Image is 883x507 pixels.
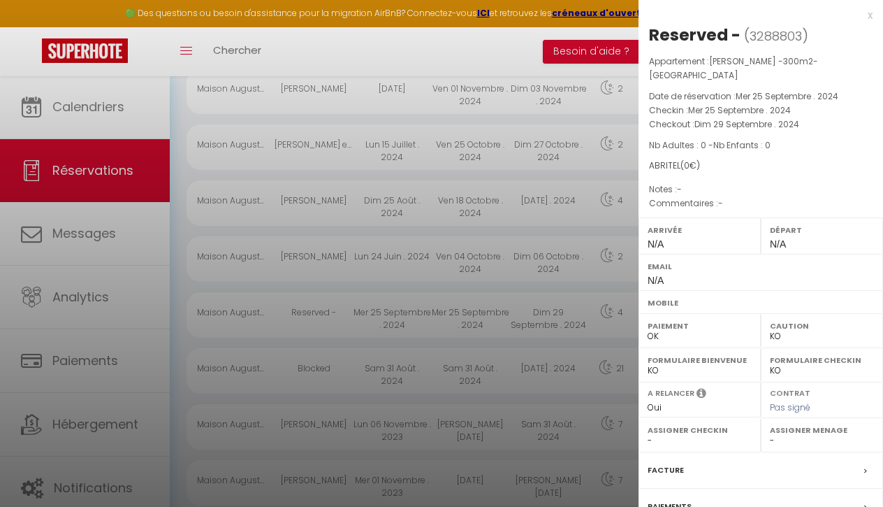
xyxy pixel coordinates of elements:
[750,27,802,45] span: 3288803
[688,104,791,116] span: Mer 25 Septembre . 2024
[677,183,682,195] span: -
[718,197,723,209] span: -
[649,55,873,83] p: Appartement :
[648,463,684,478] label: Facture
[638,7,873,24] div: x
[770,423,874,437] label: Assigner Menage
[649,24,740,46] div: Reserved -
[680,159,700,171] span: ( €)
[648,423,752,437] label: Assigner Checkin
[648,319,752,333] label: Paiement
[684,159,689,171] span: 0
[770,319,874,333] label: Caution
[649,117,873,131] p: Checkout :
[649,183,873,197] p: Notes :
[648,353,752,367] label: Formulaire Bienvenue
[649,159,873,173] div: ABRITEL
[770,387,810,397] label: Contrat
[11,6,53,48] button: Ouvrir le widget de chat LiveChat
[770,238,786,250] span: N/A
[770,401,810,413] span: Pas signé
[648,387,694,399] label: A relancer
[713,139,771,151] span: Nb Enfants : 0
[648,238,664,250] span: N/A
[648,296,874,310] label: Mobile
[744,26,808,45] span: ( )
[648,275,664,286] span: N/A
[736,90,838,102] span: Mer 25 Septembre . 2024
[649,197,873,210] p: Commentaires :
[696,387,706,403] i: Sélectionner OUI si vous souhaiter envoyer les séquences de messages post-checkout
[648,223,752,237] label: Arrivée
[770,353,874,367] label: Formulaire Checkin
[649,90,873,103] p: Date de réservation :
[649,103,873,117] p: Checkin :
[648,259,874,273] label: Email
[694,118,799,130] span: Dim 29 Septembre . 2024
[770,223,874,237] label: Départ
[649,55,818,81] span: [PERSON_NAME] -300m2- [GEOGRAPHIC_DATA]
[649,139,771,151] span: Nb Adultes : 0 -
